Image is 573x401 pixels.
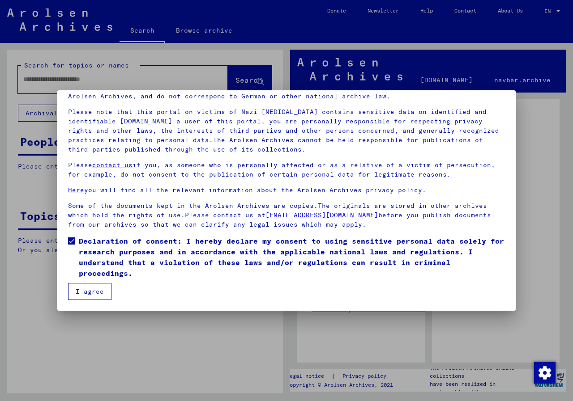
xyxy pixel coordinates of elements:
a: Here [68,186,84,194]
button: I agree [68,283,111,300]
a: contact us [92,161,133,169]
a: terms of use [80,83,128,91]
p: Some of the documents kept in the Arolsen Archives are copies.The originals are stored in other a... [68,201,505,229]
p: Please note that this portal on victims of Nazi [MEDICAL_DATA] contains sensitive data on identif... [68,107,505,154]
p: Please if you, as someone who is personally affected or as a relative of a victim of persecution,... [68,160,505,179]
p: you will find all the relevant information about the Arolsen Archives privacy policy. [68,186,505,195]
img: Change consent [534,362,556,384]
p: Our were established by the international commission, which is the highest governing body of the ... [68,82,505,101]
span: Declaration of consent: I hereby declare my consent to using sensitive personal data solely for r... [79,236,505,279]
a: [EMAIL_ADDRESS][DOMAIN_NAME] [265,211,378,219]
